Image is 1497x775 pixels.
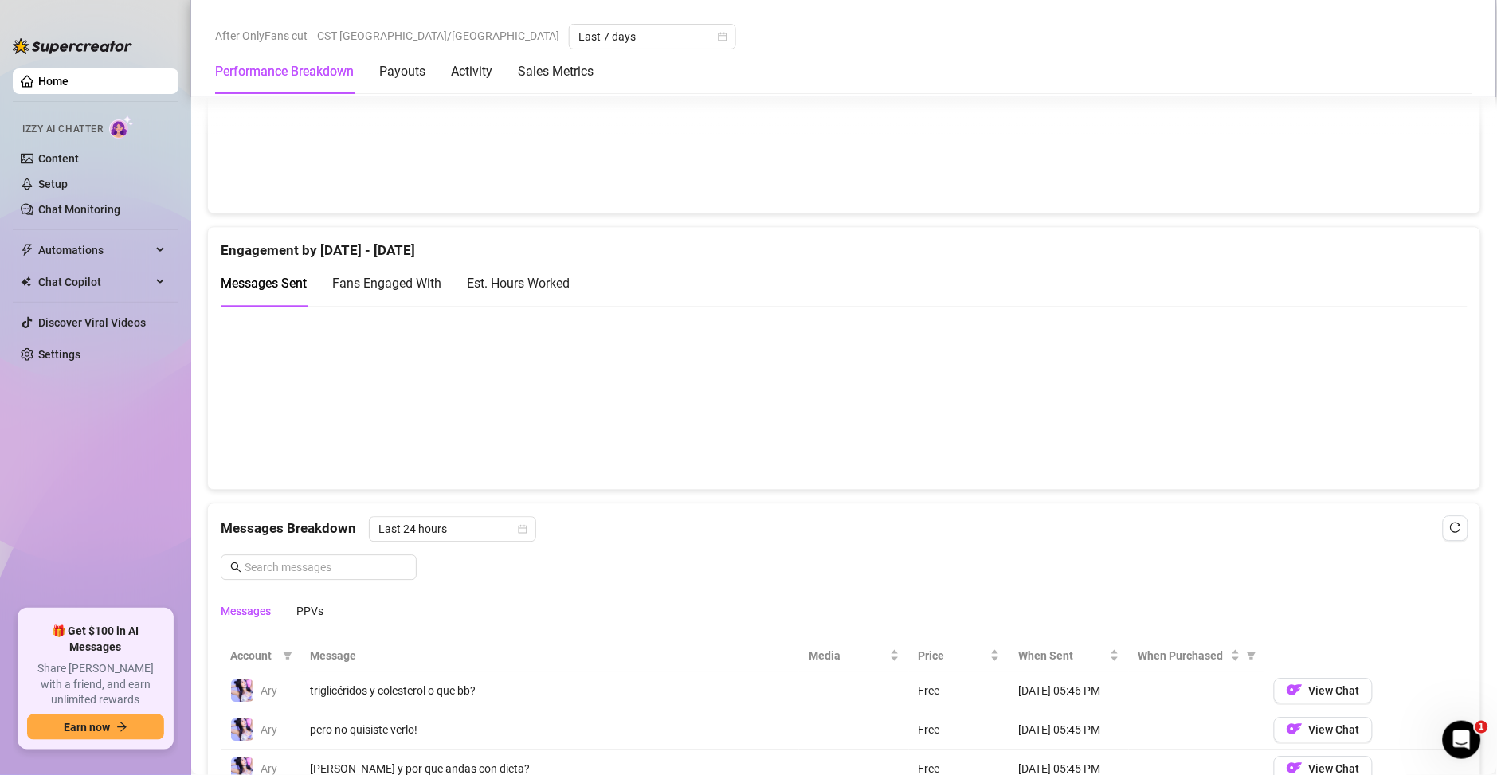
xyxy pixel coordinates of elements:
span: Ary [261,723,277,736]
span: Messages Sent [221,276,307,291]
span: Ary [261,684,277,697]
iframe: Intercom live chat [1443,721,1481,759]
div: Messages [221,602,271,620]
span: Last 24 hours [378,517,527,541]
span: Fans Engaged With [332,276,441,291]
img: Chat Copilot [21,276,31,288]
div: Est. Hours Worked [467,273,570,293]
span: filter [1247,651,1256,660]
span: 🎁 Get $100 in AI Messages [27,624,164,655]
div: Payouts [379,62,425,81]
th: Price [909,640,1009,671]
span: 1 [1475,721,1488,734]
span: After OnlyFans cut [215,24,308,48]
div: Activity [451,62,492,81]
button: OFView Chat [1274,678,1373,703]
td: Free [909,710,1009,750]
span: Price [919,647,987,664]
span: search [230,562,241,573]
a: OFView Chat [1274,726,1373,739]
a: OFView Chat [1274,687,1373,700]
a: Settings [38,348,80,361]
a: Content [38,152,79,165]
div: Performance Breakdown [215,62,354,81]
span: reload [1450,522,1461,533]
td: Free [909,671,1009,710]
a: Chat Monitoring [38,203,120,216]
span: Ary [261,762,277,775]
td: [DATE] 05:46 PM [1009,671,1129,710]
img: logo-BBDzfeDw.svg [13,38,132,54]
span: Account [230,647,276,664]
span: Last 7 days [578,25,727,49]
img: AI Chatter [109,115,134,139]
span: arrow-right [116,722,127,733]
span: Chat Copilot [38,269,151,295]
span: View Chat [1309,723,1360,736]
td: [DATE] 05:45 PM [1009,710,1129,750]
img: Ary [231,679,253,702]
span: thunderbolt [21,244,33,256]
div: Messages Breakdown [221,516,1468,542]
span: Earn now [64,721,110,734]
span: When Sent [1019,647,1107,664]
div: PPVs [296,602,323,620]
span: calendar [718,32,727,41]
span: Media [809,647,887,664]
button: Earn nowarrow-right [27,714,164,740]
span: filter [283,651,292,660]
img: OF [1287,721,1303,737]
button: OFView Chat [1274,717,1373,742]
div: Engagement by [DATE] - [DATE] [221,227,1468,261]
span: Automations [38,237,151,263]
div: pero no quisiste verlo! [310,721,790,738]
span: Izzy AI Chatter [22,122,103,137]
img: OF [1287,682,1303,698]
th: When Sent [1009,640,1129,671]
span: CST [GEOGRAPHIC_DATA]/[GEOGRAPHIC_DATA] [317,24,559,48]
div: triglicéridos y colesterol o que bb? [310,682,790,699]
div: Sales Metrics [518,62,594,81]
td: — [1129,671,1264,710]
span: calendar [518,524,527,534]
th: Media [799,640,909,671]
span: View Chat [1309,762,1360,775]
th: When Purchased [1129,640,1264,671]
span: filter [280,644,296,667]
a: Home [38,75,69,88]
img: Ary [231,718,253,741]
span: Share [PERSON_NAME] with a friend, and earn unlimited rewards [27,661,164,708]
td: — [1129,710,1264,750]
span: When Purchased [1138,647,1228,664]
th: Message [300,640,799,671]
span: View Chat [1309,684,1360,697]
input: Search messages [245,558,407,576]
a: Discover Viral Videos [38,316,146,329]
a: Setup [38,178,68,190]
span: filter [1244,644,1260,667]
